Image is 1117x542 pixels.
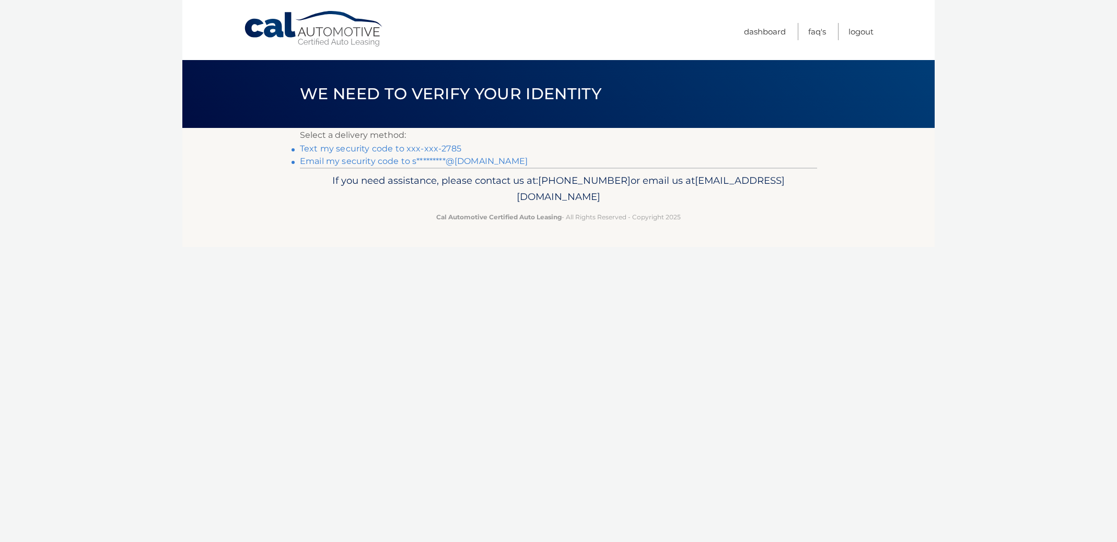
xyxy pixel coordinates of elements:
a: Logout [848,23,874,40]
a: Email my security code to s*********@[DOMAIN_NAME] [300,156,528,166]
a: Text my security code to xxx-xxx-2785 [300,144,461,154]
span: [PHONE_NUMBER] [538,174,631,186]
a: Dashboard [744,23,786,40]
strong: Cal Automotive Certified Auto Leasing [436,213,562,221]
p: Select a delivery method: [300,128,817,143]
p: - All Rights Reserved - Copyright 2025 [307,211,810,222]
p: If you need assistance, please contact us at: or email us at [307,172,810,206]
a: Cal Automotive [243,10,385,48]
span: We need to verify your identity [300,84,601,103]
a: FAQ's [808,23,826,40]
